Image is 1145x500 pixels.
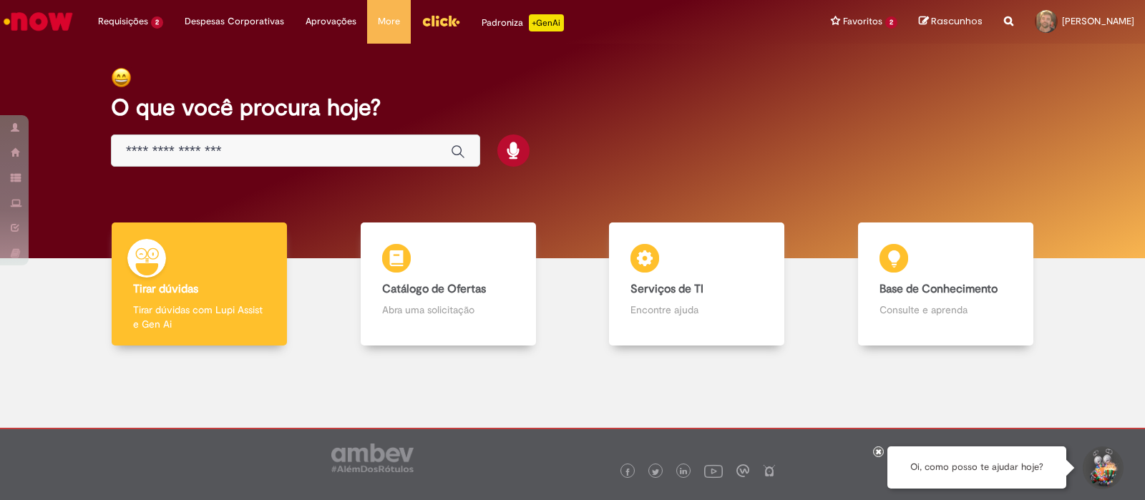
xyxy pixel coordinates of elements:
[306,14,356,29] span: Aprovações
[185,14,284,29] span: Despesas Corporativas
[111,95,1034,120] h2: O que você procura hoje?
[931,14,983,28] span: Rascunhos
[624,469,631,476] img: logo_footer_facebook.png
[885,16,897,29] span: 2
[880,303,1012,317] p: Consulte e aprenda
[680,468,687,476] img: logo_footer_linkedin.png
[111,67,132,88] img: happy-face.png
[887,446,1066,489] div: Oi, como posso te ajudar hoje?
[630,303,763,317] p: Encontre ajuda
[133,282,198,296] b: Tirar dúvidas
[822,222,1071,346] a: Base de Conhecimento Consulte e aprenda
[331,443,414,472] img: logo_footer_ambev_rotulo_gray.png
[630,282,703,296] b: Serviços de TI
[151,16,163,29] span: 2
[843,14,882,29] span: Favoritos
[378,14,400,29] span: More
[422,10,460,31] img: click_logo_yellow_360x200.png
[382,282,486,296] b: Catálogo de Ofertas
[1062,15,1134,27] span: [PERSON_NAME]
[529,14,564,31] p: +GenAi
[572,222,822,346] a: Serviços de TI Encontre ajuda
[133,303,265,331] p: Tirar dúvidas com Lupi Assist e Gen Ai
[704,461,723,480] img: logo_footer_youtube.png
[98,14,148,29] span: Requisições
[880,282,998,296] b: Base de Conhecimento
[482,14,564,31] div: Padroniza
[1,7,75,36] img: ServiceNow
[652,469,659,476] img: logo_footer_twitter.png
[736,464,749,477] img: logo_footer_workplace.png
[75,222,324,346] a: Tirar dúvidas Tirar dúvidas com Lupi Assist e Gen Ai
[382,303,515,317] p: Abra uma solicitação
[1081,446,1124,489] button: Iniciar Conversa de Suporte
[763,464,776,477] img: logo_footer_naosei.png
[324,222,573,346] a: Catálogo de Ofertas Abra uma solicitação
[919,15,983,29] a: Rascunhos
